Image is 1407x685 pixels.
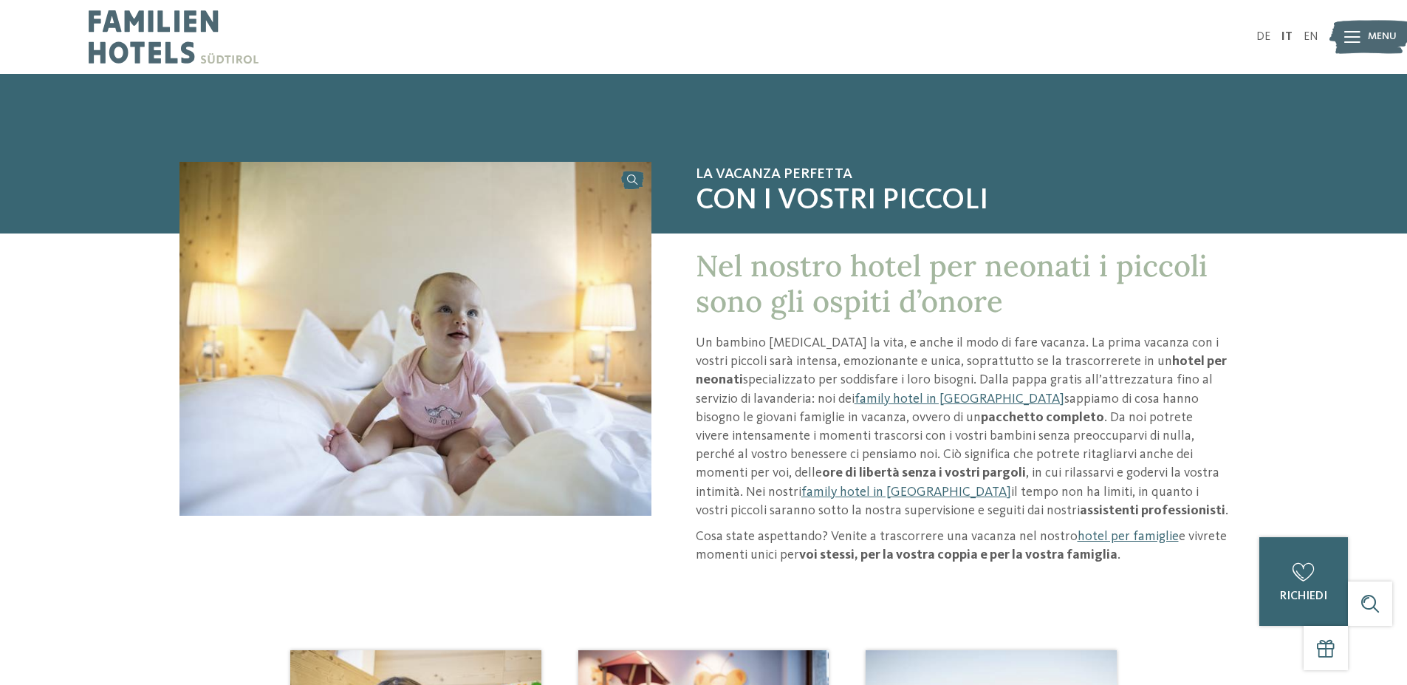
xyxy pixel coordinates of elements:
strong: assistenti professionisti [1080,504,1225,517]
span: Menu [1368,30,1397,44]
p: Un bambino [MEDICAL_DATA] la vita, e anche il modo di fare vacanza. La prima vacanza con i vostri... [696,334,1228,520]
strong: ore di libertà senza i vostri pargoli [822,466,1026,480]
span: con i vostri piccoli [696,183,1228,219]
a: family hotel in [GEOGRAPHIC_DATA] [855,392,1064,406]
strong: pacchetto completo [981,411,1104,424]
a: IT [1281,31,1293,43]
span: Nel nostro hotel per neonati i piccoli sono gli ospiti d’onore [696,247,1208,320]
a: EN [1304,31,1318,43]
p: Cosa state aspettando? Venite a trascorrere una vacanza nel nostro e vivrete momenti unici per . [696,528,1228,565]
span: richiedi [1280,590,1327,602]
a: family hotel in [GEOGRAPHIC_DATA] [801,485,1011,499]
img: Hotel per neonati in Alto Adige per una vacanza di relax [179,162,651,516]
span: La vacanza perfetta [696,166,1228,183]
a: DE [1256,31,1270,43]
strong: voi stessi, per la vostra coppia e per la vostra famiglia [799,548,1117,562]
a: hotel per famiglie [1078,530,1179,543]
a: richiedi [1259,537,1348,626]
